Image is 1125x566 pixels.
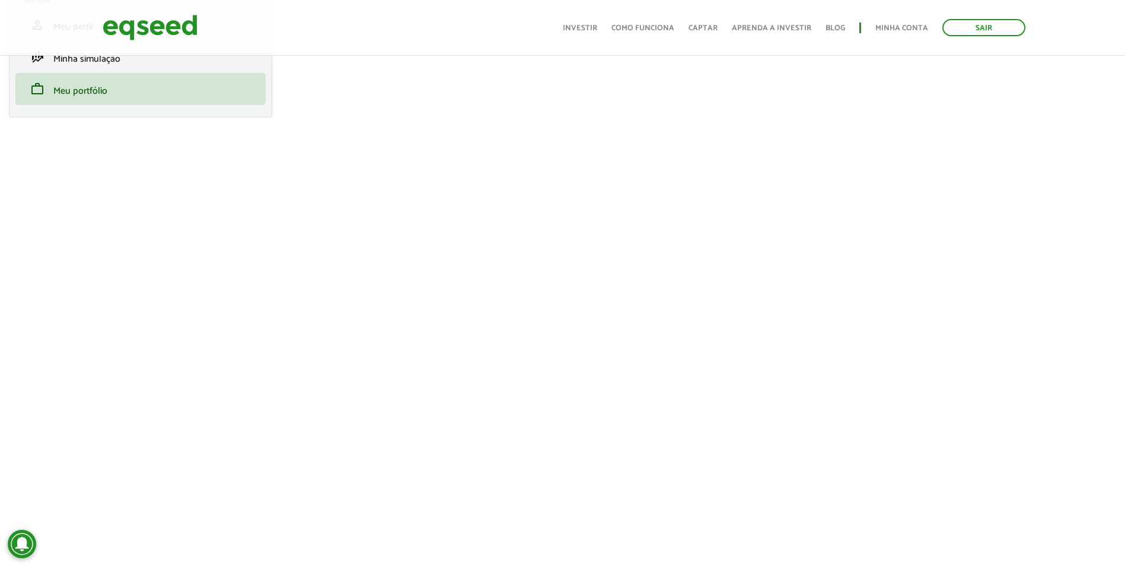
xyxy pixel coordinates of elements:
[563,24,597,32] a: Investir
[732,24,811,32] a: Aprenda a investir
[53,51,120,67] span: Minha simulação
[15,41,266,73] li: Minha simulação
[53,83,107,99] span: Meu portfólio
[30,82,44,96] span: work
[942,19,1025,36] a: Sair
[30,50,44,64] span: finance_mode
[24,50,257,64] a: finance_modeMinha simulação
[689,24,718,32] a: Captar
[875,24,928,32] a: Minha conta
[103,12,197,43] img: EqSeed
[826,24,845,32] a: Blog
[24,82,257,96] a: workMeu portfólio
[15,73,266,105] li: Meu portfólio
[611,24,674,32] a: Como funciona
